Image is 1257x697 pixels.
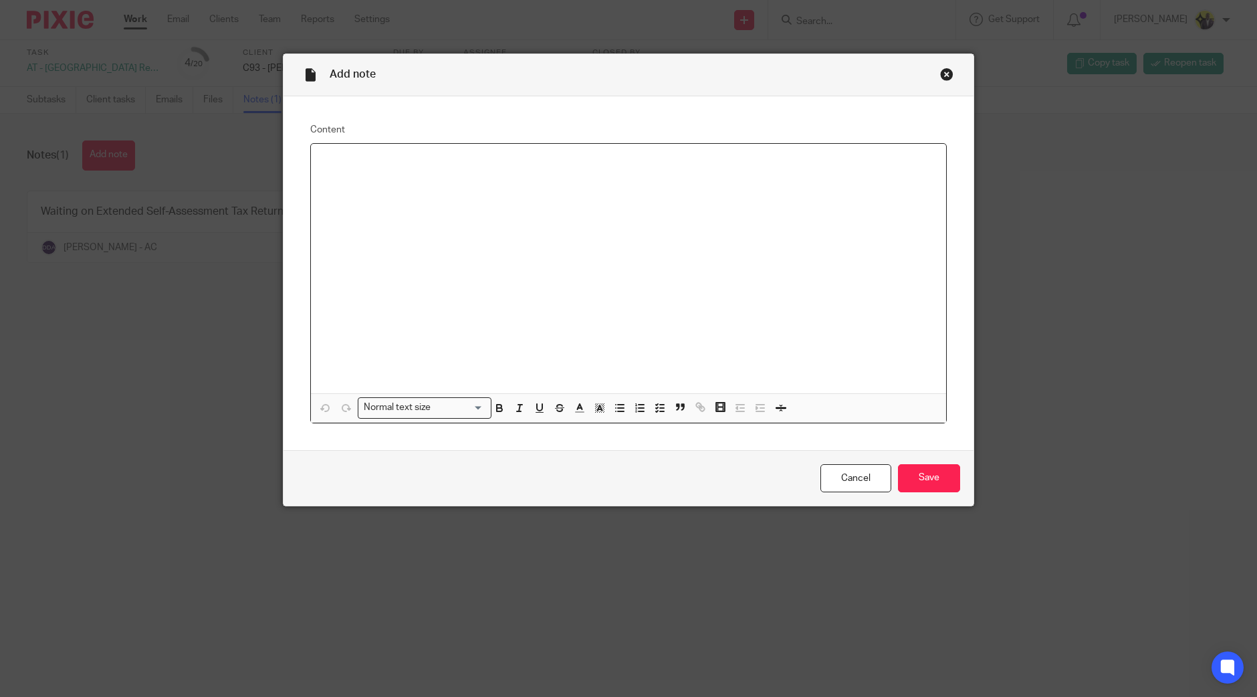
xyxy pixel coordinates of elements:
label: Content [310,123,947,136]
input: Search for option [435,401,483,415]
span: Add note [330,69,376,80]
div: Search for option [358,397,491,418]
span: Normal text size [361,401,434,415]
div: Close this dialog window [940,68,953,81]
input: Save [898,464,960,493]
a: Cancel [820,464,891,493]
